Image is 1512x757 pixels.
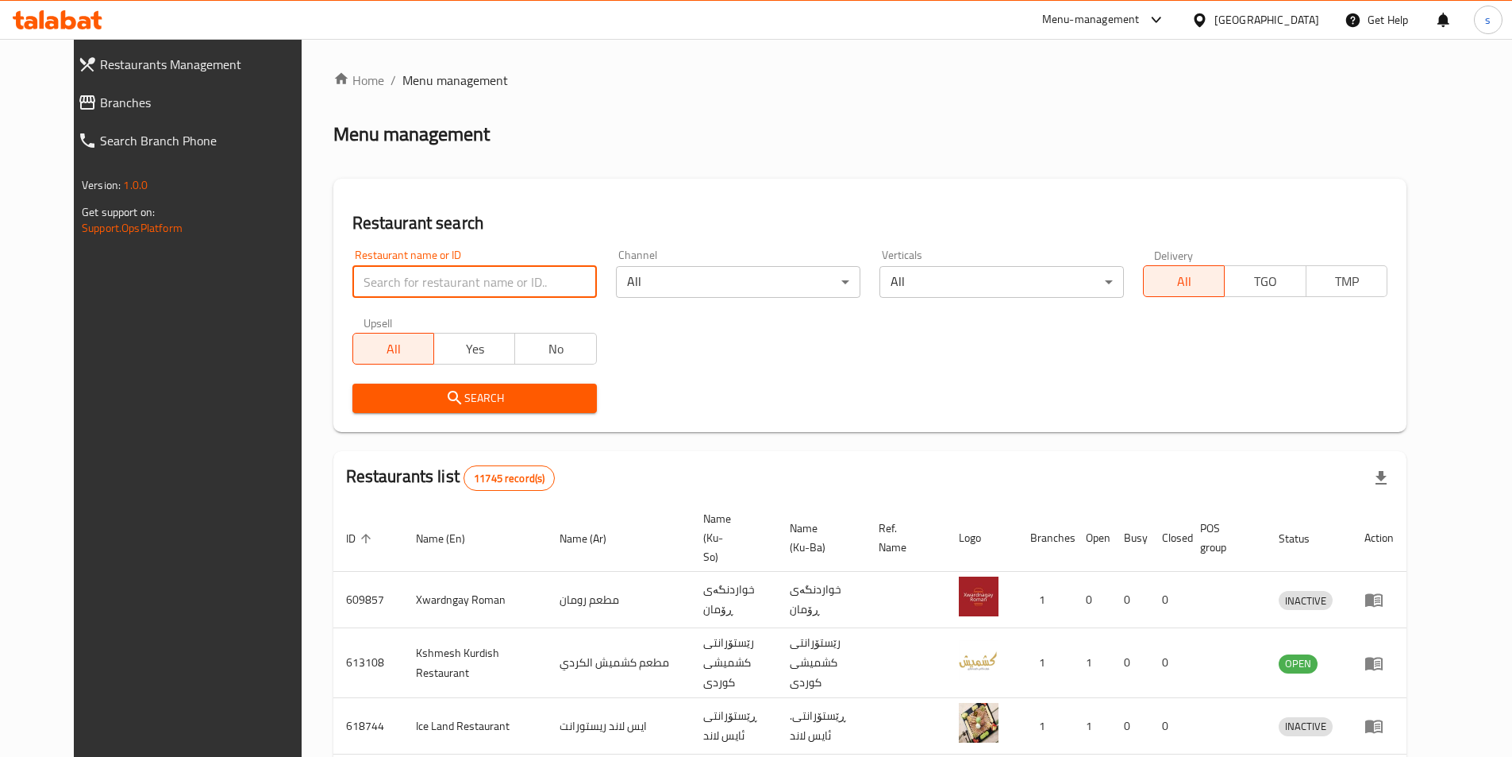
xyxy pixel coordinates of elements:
[403,628,547,698] td: Kshmesh Kurdish Restaurant
[1111,572,1149,628] td: 0
[333,628,403,698] td: 613108
[1149,698,1187,755] td: 0
[123,175,148,195] span: 1.0.0
[333,122,490,147] h2: Menu management
[1214,11,1319,29] div: [GEOGRAPHIC_DATA]
[547,628,691,698] td: مطعم كشميش الكردي
[1364,590,1394,609] div: Menu
[1362,459,1400,497] div: Export file
[777,698,866,755] td: .ڕێستۆرانتی ئایس لاند
[1200,519,1247,557] span: POS group
[514,333,596,365] button: No
[1279,529,1330,548] span: Status
[100,55,314,74] span: Restaurants Management
[1073,504,1111,572] th: Open
[959,703,998,743] img: Ice Land Restaurant
[1352,504,1406,572] th: Action
[365,388,584,408] span: Search
[1018,628,1073,698] td: 1
[879,519,927,557] span: Ref. Name
[777,628,866,698] td: رێستۆرانتی کشمیشى كوردى
[1149,628,1187,698] td: 0
[777,572,866,628] td: خواردنگەی ڕۆمان
[1073,572,1111,628] td: 0
[691,572,777,628] td: خواردنگەی ڕۆمان
[1149,572,1187,628] td: 0
[65,45,326,83] a: Restaurants Management
[416,529,486,548] span: Name (En)
[959,640,998,680] img: Kshmesh Kurdish Restaurant
[333,71,384,90] a: Home
[790,519,847,557] span: Name (Ku-Ba)
[346,529,376,548] span: ID
[521,338,590,361] span: No
[333,572,403,628] td: 609857
[352,384,597,413] button: Search
[333,71,1406,90] nav: breadcrumb
[403,572,547,628] td: Xwardngay Roman
[433,333,515,365] button: Yes
[1073,628,1111,698] td: 1
[959,577,998,616] img: Xwardngay Roman
[100,131,314,150] span: Search Branch Phone
[352,211,1387,235] h2: Restaurant search
[403,698,547,755] td: Ice Land Restaurant
[1306,265,1387,297] button: TMP
[82,218,183,238] a: Support.OpsPlatform
[1018,698,1073,755] td: 1
[1279,655,1318,674] div: OPEN
[616,266,860,298] div: All
[1149,504,1187,572] th: Closed
[1154,249,1194,261] label: Delivery
[1150,270,1218,293] span: All
[1231,270,1299,293] span: TGO
[1143,265,1225,297] button: All
[464,471,554,486] span: 11745 record(s)
[360,338,428,361] span: All
[391,71,396,90] li: /
[1111,698,1149,755] td: 0
[1018,504,1073,572] th: Branches
[1279,655,1318,673] span: OPEN
[1018,572,1073,628] td: 1
[65,83,326,122] a: Branches
[100,93,314,112] span: Branches
[547,572,691,628] td: مطعم رومان
[333,698,403,755] td: 618744
[1279,717,1333,736] div: INACTIVE
[402,71,508,90] span: Menu management
[1042,10,1140,29] div: Menu-management
[691,628,777,698] td: رێستۆرانتی کشمیشى كوردى
[364,317,393,328] label: Upsell
[879,266,1124,298] div: All
[1111,504,1149,572] th: Busy
[1485,11,1491,29] span: s
[346,465,556,491] h2: Restaurants list
[1364,654,1394,673] div: Menu
[1111,628,1149,698] td: 0
[1313,270,1381,293] span: TMP
[352,266,597,298] input: Search for restaurant name or ID..
[1224,265,1306,297] button: TGO
[1279,717,1333,736] span: INACTIVE
[560,529,627,548] span: Name (Ar)
[547,698,691,755] td: ايس لاند ريستورانت
[82,202,155,222] span: Get support on:
[1364,716,1394,736] div: Menu
[691,698,777,755] td: ڕێستۆرانتی ئایس لاند
[703,509,758,566] span: Name (Ku-So)
[1073,698,1111,755] td: 1
[82,175,121,195] span: Version:
[464,465,555,491] div: Total records count
[65,122,326,160] a: Search Branch Phone
[1279,592,1333,610] span: INACTIVE
[441,338,509,361] span: Yes
[352,333,434,365] button: All
[946,504,1018,572] th: Logo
